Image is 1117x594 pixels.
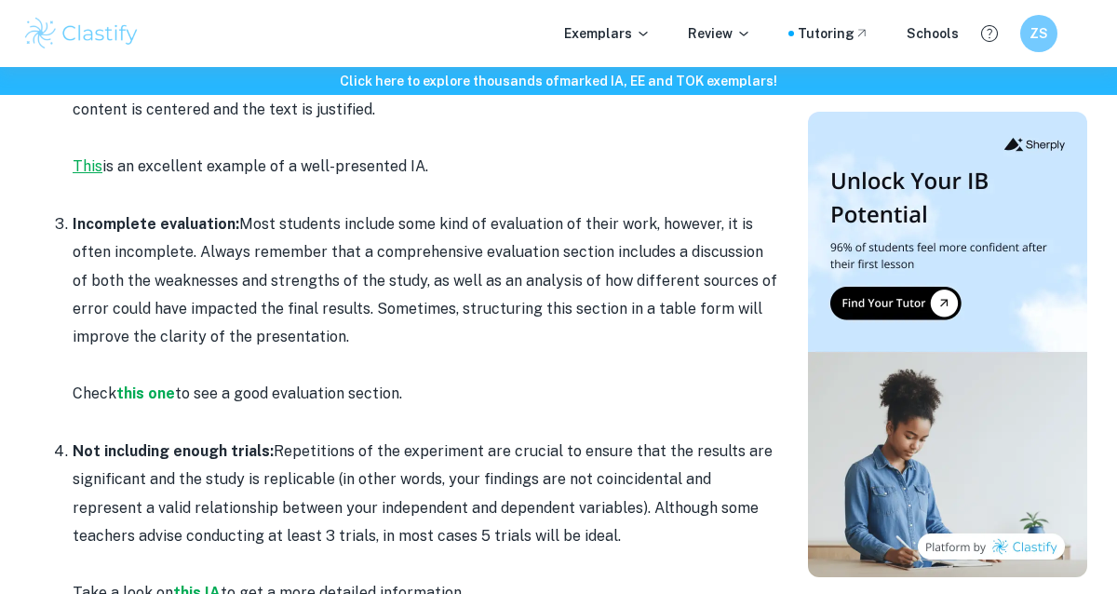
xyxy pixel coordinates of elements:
[808,112,1087,577] img: Thumbnail
[73,215,239,233] strong: Incomplete evaluation:
[564,23,651,44] p: Exemplars
[4,71,1113,91] h6: Click here to explore thousands of marked IA, EE and TOK exemplars !
[73,438,780,551] p: Repetitions of the experiment are crucial to ensure that the results are significant and the stud...
[73,153,780,181] p: is an excellent example of a well-presented IA.
[73,442,274,460] strong: Not including enough trials:
[73,210,780,352] p: Most students include some kind of evaluation of their work, however, it is often incomplete. Alw...
[1029,23,1050,44] h6: ZS
[974,18,1005,49] button: Help and Feedback
[116,385,175,402] a: this one
[22,15,141,52] img: Clastify logo
[73,380,780,408] p: Check to see a good evaluation section.
[907,23,959,44] a: Schools
[1020,15,1057,52] button: ZS
[798,23,869,44] a: Tutoring
[688,23,751,44] p: Review
[73,157,102,175] a: This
